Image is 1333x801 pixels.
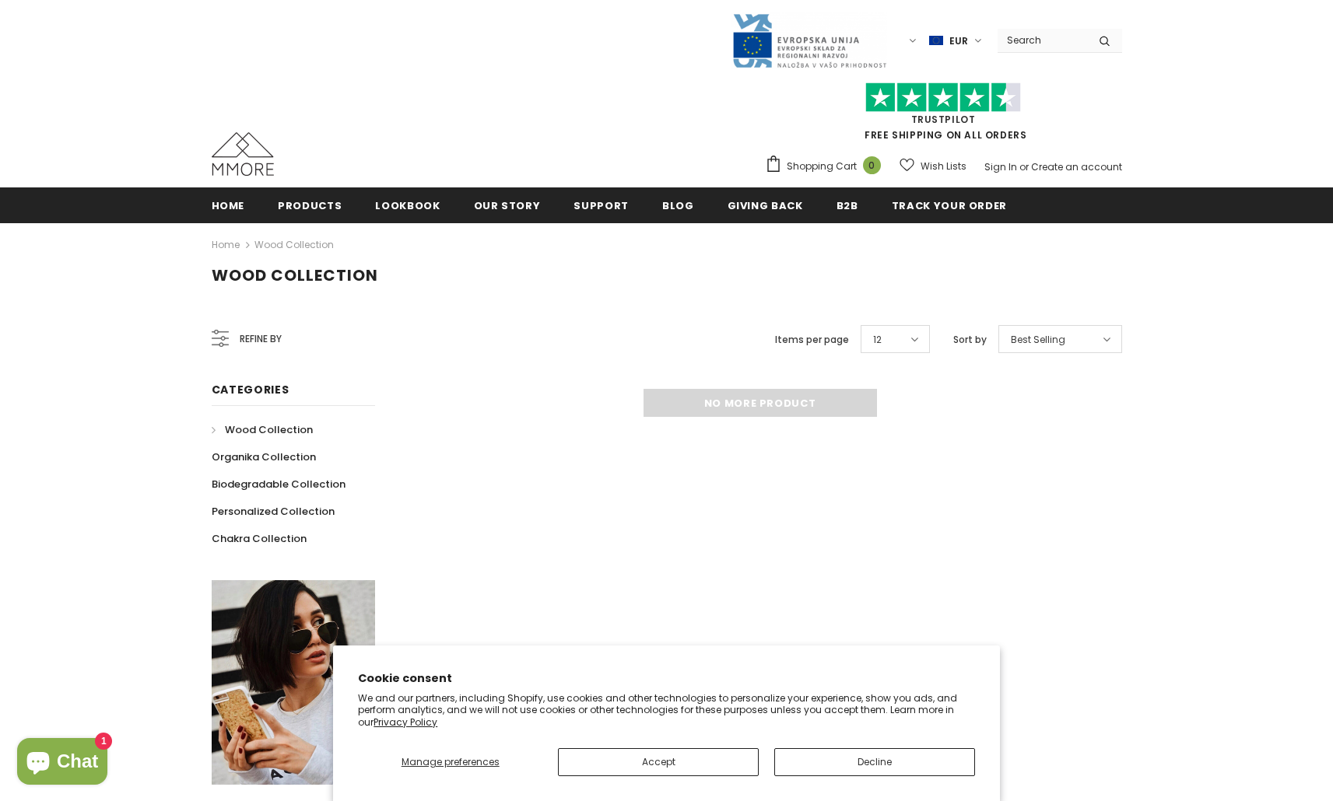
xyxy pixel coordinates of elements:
span: EUR [949,33,968,49]
a: B2B [837,187,858,222]
span: Best Selling [1011,332,1065,348]
a: Home [212,236,240,254]
a: Lookbook [375,187,440,222]
span: FREE SHIPPING ON ALL ORDERS [765,89,1122,142]
span: Wood Collection [225,422,313,437]
img: Javni Razpis [731,12,887,69]
span: B2B [837,198,858,213]
span: 0 [863,156,881,174]
a: Wood Collection [212,416,313,443]
a: Track your order [892,187,1007,222]
img: MMORE Cases [212,132,274,176]
a: Giving back [728,187,803,222]
span: Our Story [474,198,541,213]
span: Track your order [892,198,1007,213]
span: Refine by [240,331,282,348]
p: We and our partners, including Shopify, use cookies and other technologies to personalize your ex... [358,692,975,729]
span: Personalized Collection [212,504,335,519]
a: support [574,187,629,222]
span: Shopping Cart [787,159,857,174]
label: Items per page [775,332,849,348]
a: Create an account [1031,160,1122,173]
span: Blog [662,198,694,213]
span: Home [212,198,245,213]
inbox-online-store-chat: Shopify online store chat [12,738,112,789]
a: Products [278,187,342,222]
a: Home [212,187,245,222]
button: Manage preferences [358,748,542,776]
input: Search Site [998,29,1087,51]
a: Personalized Collection [212,498,335,525]
span: Chakra Collection [212,531,307,546]
span: Biodegradable Collection [212,477,346,491]
a: Our Story [474,187,541,222]
a: Chakra Collection [212,525,307,552]
a: Biodegradable Collection [212,470,346,498]
a: Privacy Policy [374,715,437,729]
button: Decline [774,748,975,776]
span: Wood Collection [212,264,378,286]
span: Categories [212,382,289,397]
button: Accept [558,748,759,776]
span: Giving back [728,198,803,213]
span: Organika Collection [212,449,316,464]
span: or [1019,160,1029,173]
a: Trustpilot [911,113,976,126]
h2: Cookie consent [358,670,975,687]
a: Wish Lists [900,152,966,180]
span: Lookbook [375,198,440,213]
a: Wood Collection [254,238,334,251]
a: Sign In [984,160,1017,173]
span: Manage preferences [402,755,500,768]
a: Shopping Cart 0 [765,155,889,178]
a: Javni Razpis [731,33,887,47]
label: Sort by [953,332,987,348]
a: Organika Collection [212,443,316,470]
span: Products [278,198,342,213]
a: Blog [662,187,694,222]
span: support [574,198,629,213]
span: Wish Lists [921,159,966,174]
span: 12 [873,332,882,348]
img: Trust Pilot Stars [865,82,1021,113]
